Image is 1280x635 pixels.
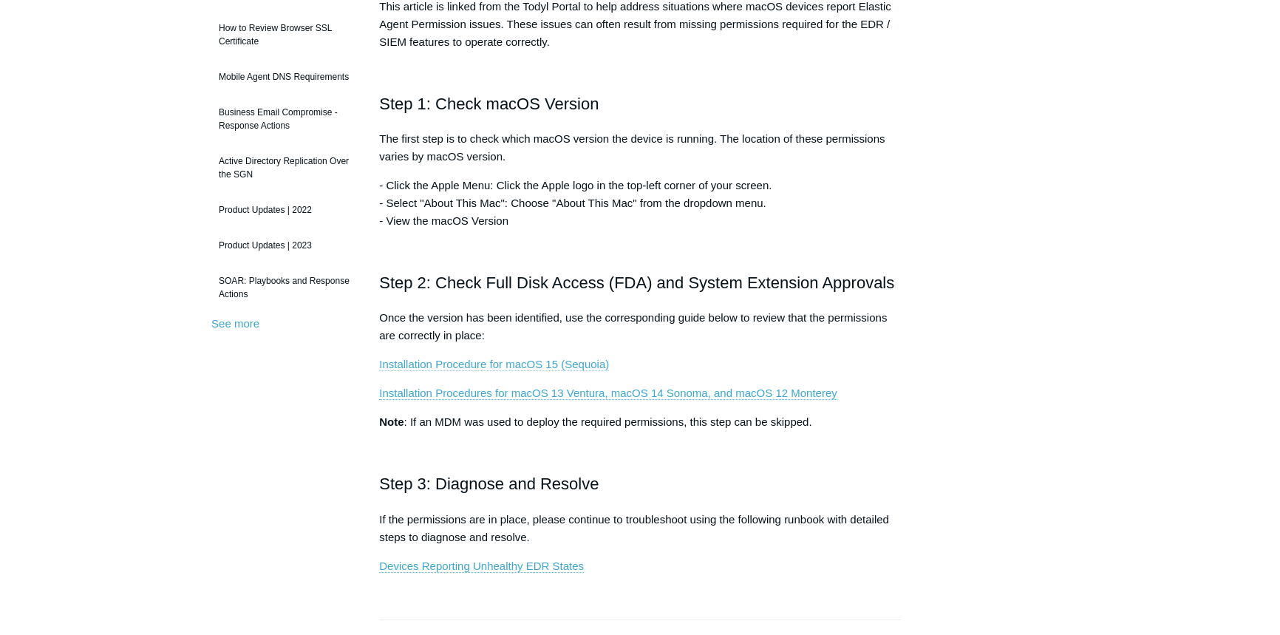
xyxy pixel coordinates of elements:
a: SOAR: Playbooks and Response Actions [211,267,357,308]
a: Devices Reporting Unhealthy EDR States [379,560,584,573]
a: How to Review Browser SSL Certificate [211,14,357,55]
a: Business Email Compromise - Response Actions [211,98,357,140]
h2: Step 3: Diagnose and Resolve [379,471,901,497]
p: - Click the Apple Menu: Click the Apple logo in the top-left corner of your screen. - Select "Abo... [379,177,901,230]
p: The first step is to check which macOS version the device is running. The location of these permi... [379,130,901,166]
a: Installation Procedure for macOS 15 (Sequoia) [379,358,609,371]
p: : If an MDM was used to deploy the required permissions, this step can be skipped. [379,413,901,431]
h2: Step 2: Check Full Disk Access (FDA) and System Extension Approvals [379,270,901,296]
p: If the permissions are in place, please continue to troubleshoot using the following runbook with... [379,511,901,546]
a: Mobile Agent DNS Requirements [211,63,357,91]
a: See more [211,317,259,330]
a: Product Updates | 2022 [211,196,357,224]
p: Once the version has been identified, use the corresponding guide below to review that the permis... [379,309,901,344]
a: Active Directory Replication Over the SGN [211,147,357,189]
h2: Step 1: Check macOS Version [379,91,901,117]
a: Product Updates | 2023 [211,231,357,259]
a: Installation Procedures for macOS 13 Ventura, macOS 14 Sonoma, and macOS 12 Monterey [379,387,837,400]
strong: Note [379,415,404,428]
